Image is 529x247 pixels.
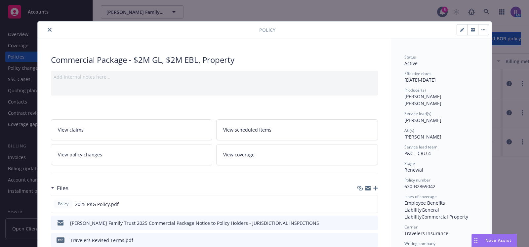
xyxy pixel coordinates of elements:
span: Policy [259,26,275,33]
div: Add internal notes here... [54,73,375,80]
span: View claims [58,126,84,133]
button: preview file [369,220,375,226]
span: View policy changes [58,151,102,158]
span: View scheduled items [223,126,271,133]
span: Policy number [404,177,430,183]
span: Renewal [404,167,423,173]
span: View coverage [223,151,255,158]
a: View coverage [216,144,378,165]
button: Nova Assist [471,234,517,247]
span: Status [404,54,416,60]
button: download file [358,201,364,208]
span: pdf [57,237,64,242]
span: Commercial Property [422,214,468,220]
a: View scheduled items [216,119,378,140]
div: Travelers Revised Terms.pdf [70,237,133,244]
button: download file [359,237,364,244]
div: Drag to move [472,234,480,247]
span: 630-B2869042 [404,183,435,189]
button: close [46,26,54,34]
div: Files [51,184,68,192]
span: Carrier [404,224,418,230]
div: [DATE] - [DATE] [404,71,478,83]
button: preview file [369,237,375,244]
span: Stage [404,161,415,166]
span: P&C - CRU 4 [404,150,431,156]
span: Active [404,60,418,66]
span: Policy [57,201,70,207]
span: Service lead team [404,144,437,150]
span: Producer(s) [404,87,426,93]
span: Service lead(s) [404,111,431,116]
span: Travelers Insurance [404,230,448,236]
span: 2025 PKG Policy.pdf [75,201,119,208]
span: [PERSON_NAME] [404,134,441,140]
h3: Files [57,184,68,192]
button: download file [359,220,364,226]
a: View claims [51,119,213,140]
span: [PERSON_NAME] [PERSON_NAME] [404,93,443,106]
span: Employee Benefits Liability [404,200,446,213]
button: preview file [369,201,375,208]
span: [PERSON_NAME] [404,117,441,123]
span: AC(s) [404,128,414,133]
span: Writing company [404,241,435,246]
span: Lines of coverage [404,194,437,199]
span: General Liability [404,207,440,220]
span: Effective dates [404,71,431,76]
div: Commercial Package - $2M GL, $2M EBL, Property [51,54,378,65]
a: View policy changes [51,144,213,165]
div: [PERSON_NAME] Family Trust 2025 Commercial Package Notice to Policy Holders - JURISDICTIONAL INSP... [70,220,319,226]
span: Nova Assist [485,237,511,243]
